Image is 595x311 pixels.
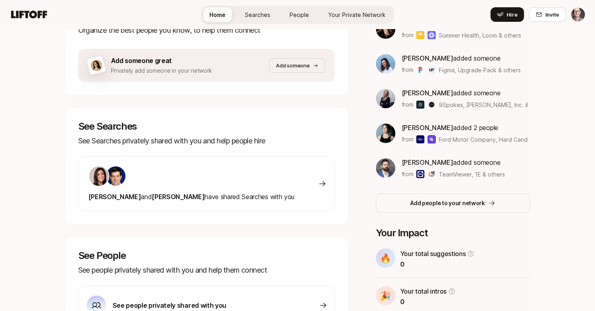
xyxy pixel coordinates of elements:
span: Searches [245,11,270,19]
span: Figma, Upgrade Pack & others [439,66,521,74]
img: ACg8ocID61EeImf-rSe600XU3FvR_PMxysu5FXBpP-R3D0pyaH3u7LjRgQ=s160-c [106,166,125,186]
p: 0 [400,259,475,269]
span: Summer Health, Loom & others [439,31,521,40]
p: from [402,169,413,179]
img: 539a6eb7_bc0e_4fa2_8ad9_ee091919e8d1.jpg [376,124,395,143]
img: 9Spokes [416,101,424,109]
span: Hire [507,11,518,19]
span: [PERSON_NAME] [152,193,205,201]
button: Add people to your network [376,193,530,213]
p: See People [78,250,335,261]
a: People [283,7,315,22]
p: from [402,30,413,40]
img: Figma [416,66,424,74]
span: People [290,11,309,19]
button: Matt MacQueen [571,7,585,22]
div: 🔥 [376,248,395,268]
span: 9Spokes, [PERSON_NAME], Inc. & others [439,101,528,109]
p: from [402,100,413,109]
p: 0 [400,296,456,307]
p: from [402,134,413,144]
img: 1E [428,170,436,178]
p: from [402,65,413,75]
span: [PERSON_NAME] [402,158,453,166]
button: Invite [529,7,566,22]
a: Your Private Network [322,7,392,22]
span: [PERSON_NAME] [402,124,453,132]
span: Home [209,11,225,19]
p: Your Impact [376,227,530,239]
p: Organize the best people you know, to help them connect [78,25,335,36]
p: Add people to your network [410,198,485,208]
span: TeamViewer, 1E & others [439,170,505,179]
div: 🎉 [376,286,395,305]
p: Add someone great [111,55,213,66]
img: TeamViewer [416,170,424,178]
span: [PERSON_NAME] [402,89,453,97]
p: Add someone [276,61,309,69]
img: 71d7b91d_d7cb_43b4_a7ea_a9b2f2cc6e03.jpg [89,166,109,186]
img: Duarte, Inc. [428,101,436,109]
a: Searches [238,7,277,22]
img: Ford Motor Company [416,135,424,143]
img: Hard Candy Shell [428,135,436,143]
img: Matt MacQueen [571,8,585,21]
img: 3b21b1e9_db0a_4655_a67f_ab9b1489a185.jpg [376,54,395,74]
img: 2c3bf20d_16f8_49af_92db_e90cdbffd8bd.jpg [376,158,395,178]
a: Home [203,7,232,22]
img: bdc9314a_e025_45c0_b6cd_f364a7d4f7e0.jpg [376,19,395,39]
img: d13c0e22_08f8_4799_96af_af83c1b186d3.jpg [376,89,395,108]
img: Upgrade Pack [428,66,436,74]
p: See Searches [78,121,335,132]
span: Invite [545,11,559,19]
img: woman-on-brown-bg.png [89,59,103,72]
span: and [141,193,152,201]
p: See people privately shared with you [113,300,226,311]
p: added someone [402,88,528,98]
img: Summer Health [416,31,424,39]
p: added someone [402,53,521,63]
p: Your total suggestions [400,248,466,259]
p: Privately add someone in your network [111,66,213,76]
p: added someone [402,157,505,168]
span: [PERSON_NAME] [402,54,453,62]
p: added 2 people [402,122,528,133]
p: Your total intros [400,286,447,296]
button: Add someone [269,58,325,73]
p: See people privately shared with you and help them connect [78,265,335,276]
img: Loom [428,31,436,39]
span: Ford Motor Company, Hard Candy Shell & others [439,136,570,143]
button: Hire [491,7,524,22]
span: Your Private Network [328,11,386,19]
span: have shared Searches with you [88,193,294,201]
p: See Searches privately shared with you and help people hire [78,135,335,147]
span: [PERSON_NAME] [88,193,141,201]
